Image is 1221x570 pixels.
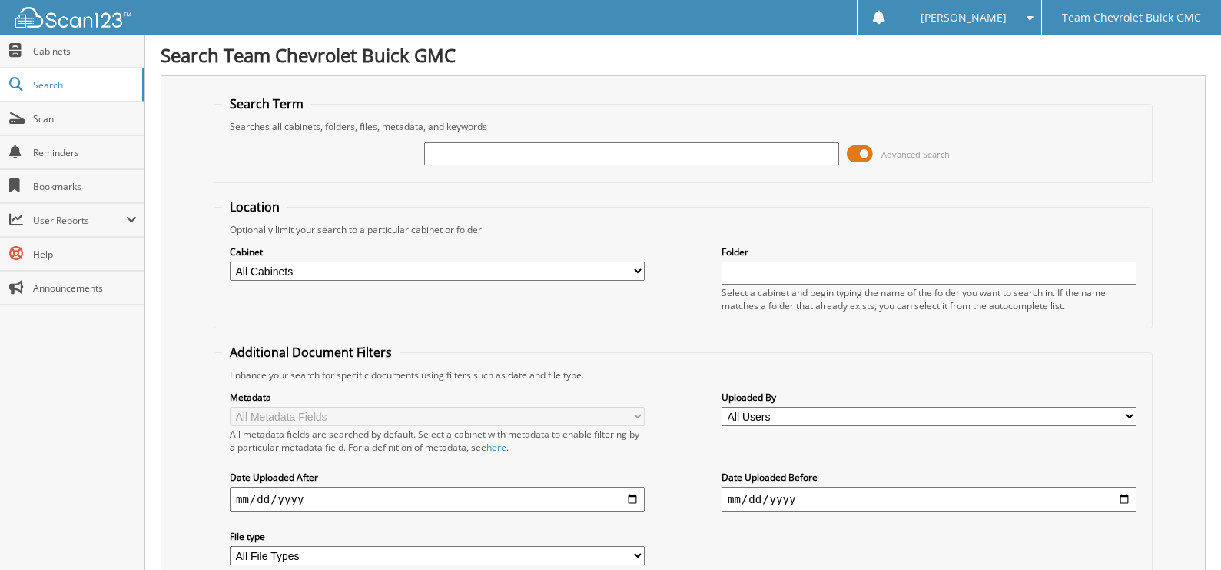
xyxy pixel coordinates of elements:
span: Reminders [33,146,137,159]
span: Bookmarks [33,180,137,193]
label: Uploaded By [722,391,1136,404]
legend: Search Term [222,95,311,112]
span: Search [33,78,134,92]
input: end [722,487,1136,512]
span: Scan [33,112,137,125]
span: Help [33,248,137,261]
legend: Location [222,198,287,215]
a: here [486,441,506,454]
label: File type [230,530,645,543]
div: Enhance your search for specific documents using filters such as date and file type. [222,368,1144,382]
span: Advanced Search [881,148,950,160]
span: Team Chevrolet Buick GMC [1062,13,1201,22]
label: Metadata [230,391,645,404]
label: Date Uploaded Before [722,471,1136,484]
span: [PERSON_NAME] [921,13,1007,22]
label: Folder [722,245,1136,258]
span: Announcements [33,282,137,295]
div: Optionally limit your search to a particular cabinet or folder [222,223,1144,236]
img: scan123-logo-white.svg [15,7,131,28]
div: All metadata fields are searched by default. Select a cabinet with metadata to enable filtering b... [230,428,645,454]
div: Select a cabinet and begin typing the name of the folder you want to search in. If the name match... [722,286,1136,312]
div: Searches all cabinets, folders, files, metadata, and keywords [222,120,1144,133]
span: User Reports [33,214,126,227]
h1: Search Team Chevrolet Buick GMC [161,42,1206,68]
legend: Additional Document Filters [222,344,400,361]
label: Date Uploaded After [230,471,645,484]
label: Cabinet [230,245,645,258]
iframe: Chat Widget [1144,496,1221,570]
span: Cabinets [33,45,137,58]
input: start [230,487,645,512]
